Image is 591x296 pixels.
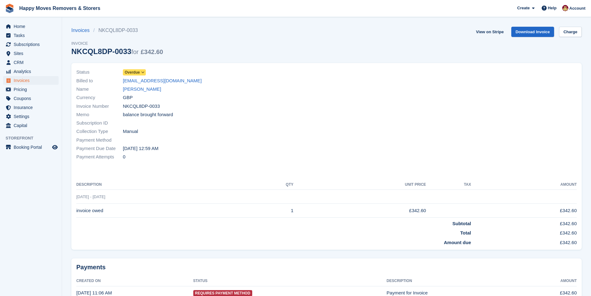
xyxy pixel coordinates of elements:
[76,69,123,76] span: Status
[123,86,161,93] a: [PERSON_NAME]
[3,112,59,121] a: menu
[14,67,51,76] span: Analytics
[123,145,159,152] time: 2025-05-20 23:59:59 UTC
[76,120,123,127] span: Subscription ID
[141,48,163,55] span: £342.60
[5,4,14,13] img: stora-icon-8386f47178a22dfd0bd8f6a31ec36ba5ce8667c1dd55bd0f319d3a0aa187defe.svg
[245,180,293,190] th: QTY
[3,76,59,85] a: menu
[76,276,193,286] th: Created On
[471,217,577,227] td: £342.60
[76,194,105,199] span: [DATE] - [DATE]
[3,22,59,31] a: menu
[14,49,51,58] span: Sites
[51,143,59,151] a: Preview store
[76,103,123,110] span: Invoice Number
[14,143,51,152] span: Booking Portal
[14,31,51,40] span: Tasks
[473,27,506,37] a: View on Stripe
[387,276,522,286] th: Description
[3,143,59,152] a: menu
[471,237,577,246] td: £342.60
[3,94,59,103] a: menu
[14,103,51,112] span: Insurance
[293,180,426,190] th: Unit Price
[14,121,51,130] span: Capital
[76,145,123,152] span: Payment Due Date
[76,290,112,295] time: 2025-05-20 10:06:51 UTC
[76,86,123,93] span: Name
[76,153,123,161] span: Payment Attempts
[76,94,123,101] span: Currency
[17,3,103,13] a: Happy Moves Removers & Storers
[14,40,51,49] span: Subscriptions
[76,111,123,118] span: Memo
[517,5,530,11] span: Create
[6,135,62,141] span: Storefront
[71,27,93,34] a: Invoices
[14,22,51,31] span: Home
[452,221,471,226] strong: Subtotal
[76,204,245,218] td: invoice owed
[559,27,582,37] a: Charge
[3,31,59,40] a: menu
[3,103,59,112] a: menu
[460,230,471,235] strong: Total
[131,48,138,55] span: for
[123,128,138,135] span: Manual
[76,128,123,135] span: Collection Type
[71,47,163,56] div: NKCQL8DP-0033
[569,5,585,11] span: Account
[123,153,125,161] span: 0
[14,112,51,121] span: Settings
[522,276,577,286] th: Amount
[76,180,245,190] th: Description
[3,121,59,130] a: menu
[471,227,577,237] td: £342.60
[3,67,59,76] a: menu
[76,263,577,271] h2: Payments
[426,180,471,190] th: Tax
[3,85,59,94] a: menu
[471,180,577,190] th: Amount
[123,77,202,84] a: [EMAIL_ADDRESS][DOMAIN_NAME]
[76,77,123,84] span: Billed to
[511,27,554,37] a: Download Invoice
[14,94,51,103] span: Coupons
[14,58,51,67] span: CRM
[193,276,387,286] th: Status
[14,76,51,85] span: Invoices
[548,5,557,11] span: Help
[123,103,160,110] span: NKCQL8DP-0033
[125,70,140,75] span: Overdue
[71,27,163,34] nav: breadcrumbs
[123,111,173,118] span: balance brought forward
[3,49,59,58] a: menu
[471,204,577,218] td: £342.60
[562,5,568,11] img: Steven Fry
[3,58,59,67] a: menu
[444,240,471,245] strong: Amount due
[123,94,133,101] span: GBP
[3,40,59,49] a: menu
[14,85,51,94] span: Pricing
[245,204,293,218] td: 1
[71,40,163,47] span: Invoice
[293,204,426,218] td: £342.60
[123,69,146,76] a: Overdue
[76,137,123,144] span: Payment Method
